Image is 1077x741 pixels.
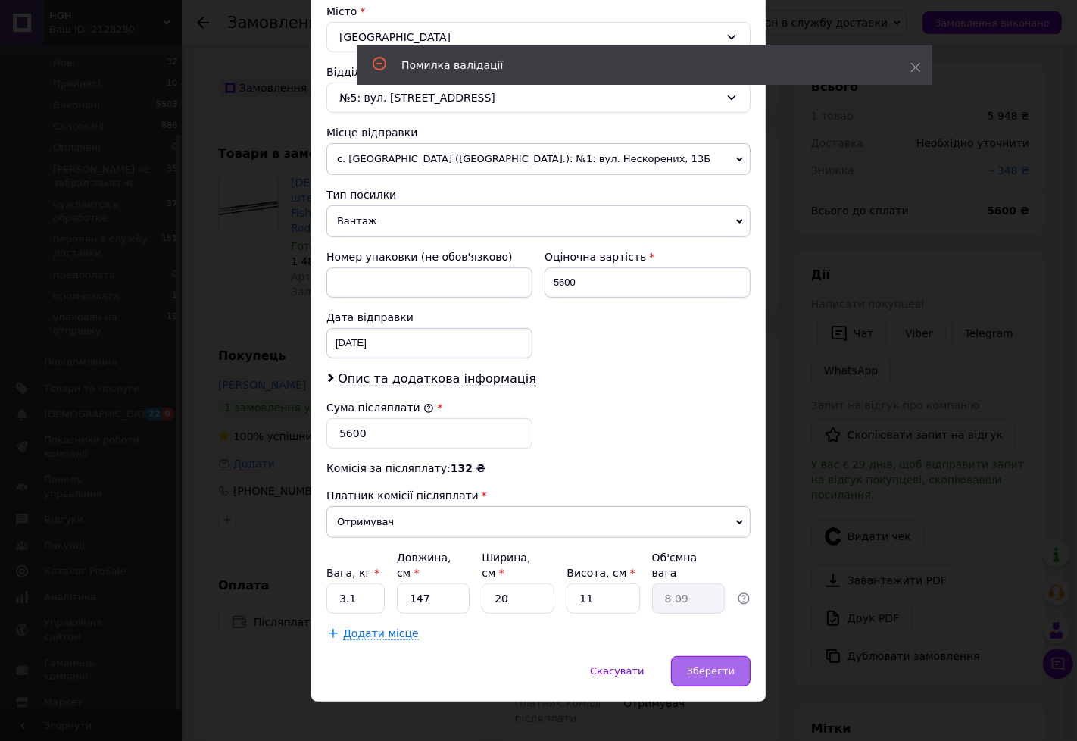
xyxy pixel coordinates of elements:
span: Скасувати [590,665,644,677]
div: Об'ємна вага [652,550,725,580]
label: Вага, кг [326,567,379,579]
label: Ширина, см [482,552,530,579]
span: Вантаж [326,205,751,237]
div: Місто [326,4,751,19]
span: Тип посилки [326,189,396,201]
div: Оціночна вартість [545,249,751,264]
div: №5: вул. [STREET_ADDRESS] [326,83,751,113]
span: Місце відправки [326,127,418,139]
div: Помилка валідації [401,58,873,73]
span: Отримувач [326,506,751,538]
span: с. [GEOGRAPHIC_DATA] ([GEOGRAPHIC_DATA].): №1: вул. Нескорених, 13Б [326,143,751,175]
label: Сума післяплати [326,402,434,414]
div: [GEOGRAPHIC_DATA] [326,22,751,52]
span: Додати місце [343,627,419,640]
div: Відділення [326,64,751,80]
label: Висота, см [567,567,635,579]
div: Номер упаковки (не обов'язково) [326,249,532,264]
span: 132 ₴ [451,462,485,474]
label: Довжина, см [397,552,451,579]
div: Дата відправки [326,310,532,325]
div: Комісія за післяплату: [326,461,751,476]
span: Опис та додаткова інформація [338,371,536,386]
span: Зберегти [687,665,735,677]
span: Платник комісії післяплати [326,489,479,502]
